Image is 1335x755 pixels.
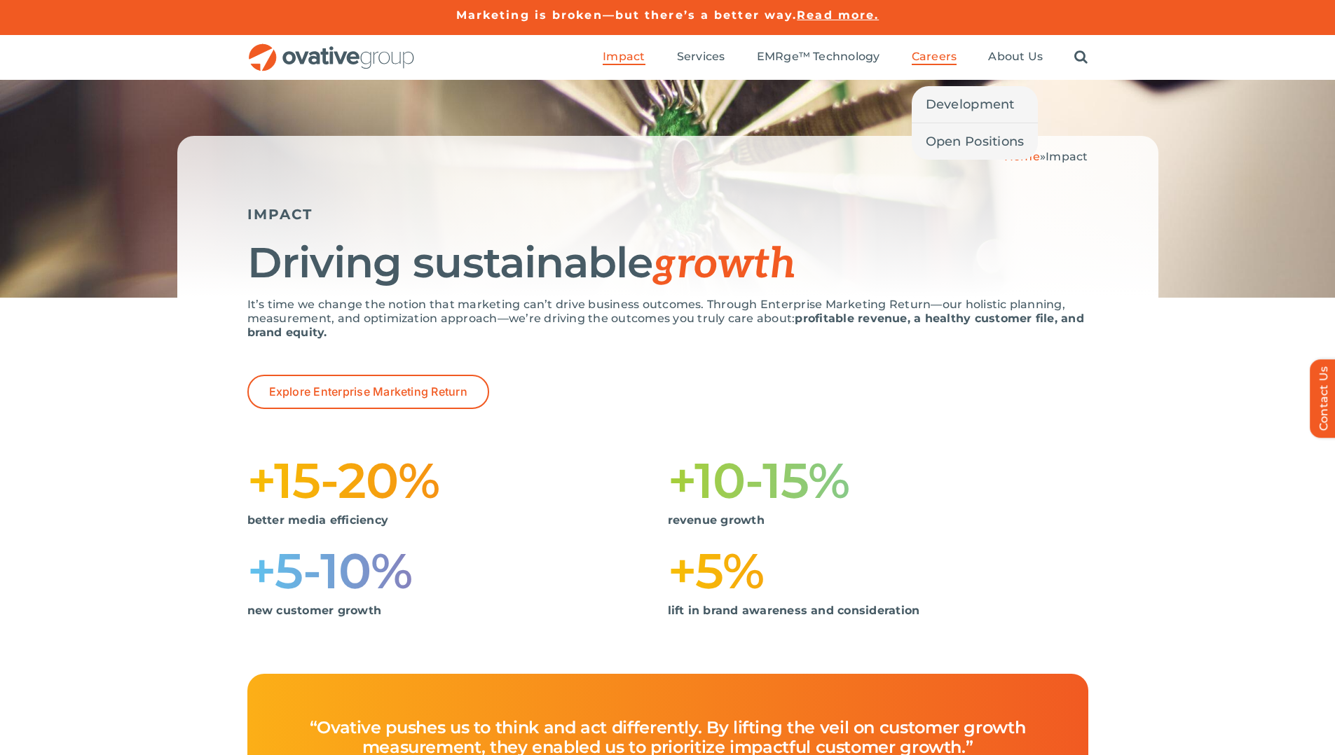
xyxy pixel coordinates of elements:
span: Careers [912,50,957,64]
h1: +5-10% [247,548,668,593]
a: Read more. [797,8,879,22]
h1: +15-20% [247,458,668,503]
p: It’s time we change the notion that marketing can’t drive business outcomes. Through Enterprise M... [247,298,1088,340]
span: Explore Enterprise Marketing Return [269,385,467,399]
h1: +5% [668,548,1088,593]
a: Development [912,86,1039,123]
h5: IMPACT [247,206,1088,223]
h1: Driving sustainable [247,240,1088,287]
a: OG_Full_horizontal_RGB [247,42,416,55]
span: Open Positions [926,132,1025,151]
a: About Us [988,50,1043,65]
a: EMRge™ Technology [757,50,880,65]
span: Impact [1046,150,1088,163]
span: Services [677,50,725,64]
strong: new customer growth [247,604,382,617]
span: Impact [603,50,645,64]
span: Development [926,95,1015,114]
a: Services [677,50,725,65]
a: Careers [912,50,957,65]
strong: lift in brand awareness and consideration [668,604,920,617]
a: Impact [603,50,645,65]
span: EMRge™ Technology [757,50,880,64]
strong: profitable revenue, a healthy customer file, and brand equity. [247,312,1084,339]
a: Explore Enterprise Marketing Return [247,375,489,409]
nav: Menu [603,35,1088,80]
a: Marketing is broken—but there’s a better way. [456,8,797,22]
strong: revenue growth [668,513,765,527]
a: Open Positions [912,123,1039,160]
a: Search [1074,50,1088,65]
span: » [1004,150,1088,163]
strong: better media efficiency [247,513,389,527]
span: About Us [988,50,1043,64]
span: growth [652,240,795,290]
h1: +10-15% [668,458,1088,503]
